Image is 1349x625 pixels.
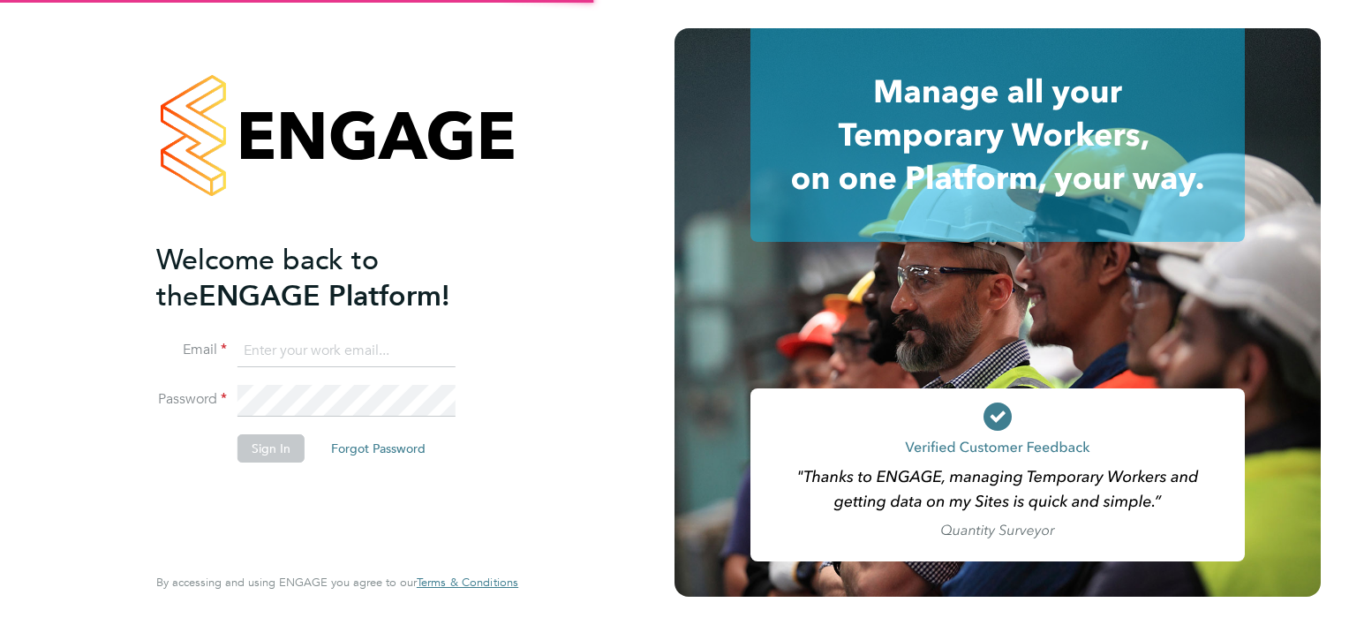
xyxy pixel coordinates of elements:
[156,243,379,313] span: Welcome back to the
[417,576,518,590] a: Terms & Conditions
[156,390,227,409] label: Password
[156,242,501,314] h2: ENGAGE Platform!
[417,575,518,590] span: Terms & Conditions
[156,575,518,590] span: By accessing and using ENGAGE you agree to our
[237,335,456,367] input: Enter your work email...
[237,434,305,463] button: Sign In
[156,341,227,359] label: Email
[317,434,440,463] button: Forgot Password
